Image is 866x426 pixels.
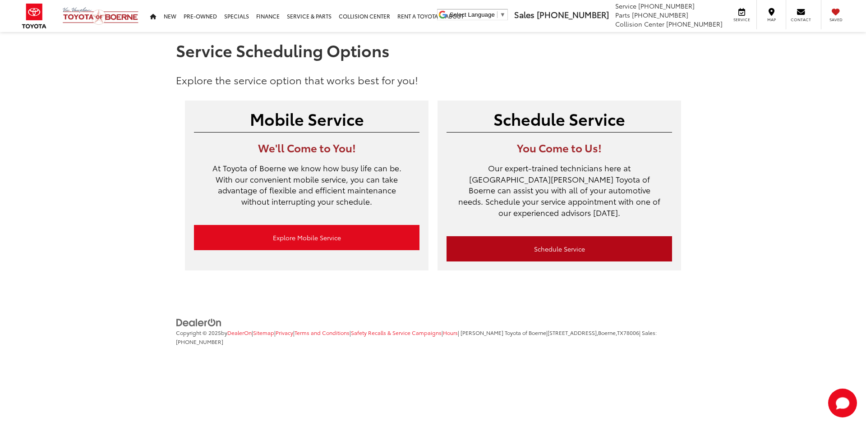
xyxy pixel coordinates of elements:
button: Toggle Chat Window [828,389,857,417]
span: by [221,329,252,336]
span: ▼ [500,11,506,18]
span: Parts [615,10,630,19]
a: DealerOn Home Page [227,329,252,336]
span: | [252,329,274,336]
a: Terms and Conditions [295,329,350,336]
a: Explore Mobile Service [194,225,419,250]
span: Select Language [450,11,495,18]
span: [STREET_ADDRESS], [548,329,598,336]
span: Collision Center [615,19,664,28]
span: | [350,329,442,336]
p: At Toyota of Boerne we know how busy life can be. With our convenient mobile service, you can tak... [194,162,419,216]
a: Hours [443,329,458,336]
span: | [PERSON_NAME] Toyota of Boerne [458,329,546,336]
span: [PHONE_NUMBER] [632,10,688,19]
span: Service [615,1,636,10]
h2: Mobile Service [194,110,419,128]
p: Explore the service option that works best for you! [176,73,690,87]
span: [PHONE_NUMBER] [537,9,609,20]
h1: Service Scheduling Options [176,41,690,59]
span: [PHONE_NUMBER] [638,1,695,10]
p: Our expert-trained technicians here at [GEOGRAPHIC_DATA][PERSON_NAME] Toyota of Boerne can assist... [447,162,672,227]
a: Sitemap [253,329,274,336]
span: Saved [826,17,846,23]
span: Map [761,17,781,23]
a: DealerOn [176,317,222,326]
a: Schedule Service [447,236,672,261]
span: Sales [514,9,534,20]
img: Vic Vaughan Toyota of Boerne [62,7,139,25]
svg: Start Chat [828,389,857,417]
a: Privacy [276,329,293,336]
span: | [442,329,458,336]
span: | [293,329,350,336]
h3: We'll Come to You! [194,142,419,153]
h3: You Come to Us! [447,142,672,153]
span: 78006 [623,329,639,336]
span: TX [617,329,623,336]
span: | [274,329,293,336]
span: Contact [791,17,811,23]
a: Safety Recalls & Service Campaigns, Opens in a new tab [351,329,442,336]
span: Copyright © 2025 [176,329,221,336]
a: Select Language​ [450,11,506,18]
img: DealerOn [176,318,222,328]
span: [PHONE_NUMBER] [666,19,723,28]
span: [PHONE_NUMBER] [176,338,223,345]
span: Boerne, [598,329,617,336]
span: Service [732,17,752,23]
span: | [546,329,639,336]
h2: Schedule Service [447,110,672,128]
